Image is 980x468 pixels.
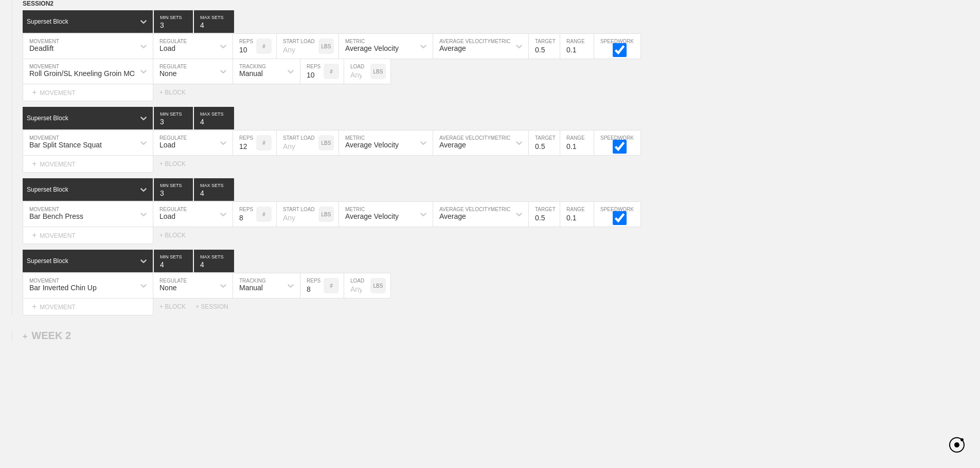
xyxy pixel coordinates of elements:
[32,88,37,97] span: +
[27,186,68,193] div: Superset Block
[159,212,175,220] div: Load
[32,231,37,239] span: +
[23,298,153,315] div: MOVEMENT
[239,284,263,292] div: Manual
[29,69,140,78] div: Roll Groin/SL Kneeling Groin MOB
[23,156,153,173] div: MOVEMENT
[195,303,237,310] div: + SESSION
[23,227,153,244] div: MOVEMENT
[345,212,399,220] div: Average Velocity
[345,44,399,52] div: Average Velocity
[32,159,37,168] span: +
[322,212,331,217] p: LBS
[373,283,383,289] p: LBS
[439,44,466,52] div: Average
[262,44,265,49] p: #
[194,178,234,201] input: None
[344,59,370,84] input: Any
[795,349,980,468] iframe: Chat Widget
[262,212,265,217] p: #
[439,212,466,220] div: Average
[277,130,318,155] input: Any
[194,107,234,129] input: None
[239,69,263,78] div: Manual
[344,273,370,298] input: Any
[29,44,54,52] div: Deadlift
[277,34,318,59] input: Any
[159,69,176,78] div: None
[159,89,195,96] div: + BLOCK
[29,212,83,220] div: Bar Bench Press
[159,232,195,239] div: + BLOCK
[23,330,71,342] div: WEEK 2
[159,141,175,149] div: Load
[373,69,383,74] p: LBS
[194,250,234,272] input: None
[159,303,195,310] div: + BLOCK
[27,115,68,122] div: Superset Block
[330,283,333,289] p: #
[159,284,176,292] div: None
[159,160,195,167] div: + BLOCK
[159,44,175,52] div: Load
[23,332,27,341] span: +
[345,141,399,149] div: Average Velocity
[29,141,102,149] div: Bar Split Stance Squat
[23,84,153,101] div: MOVEMENT
[32,302,37,311] span: +
[277,202,318,227] input: Any
[29,284,97,292] div: Bar Inverted Chin Up
[322,44,331,49] p: LBS
[322,140,331,146] p: LBS
[439,141,466,149] div: Average
[330,69,333,74] p: #
[262,140,265,146] p: #
[27,257,68,265] div: Superset Block
[194,10,234,33] input: None
[27,18,68,25] div: Superset Block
